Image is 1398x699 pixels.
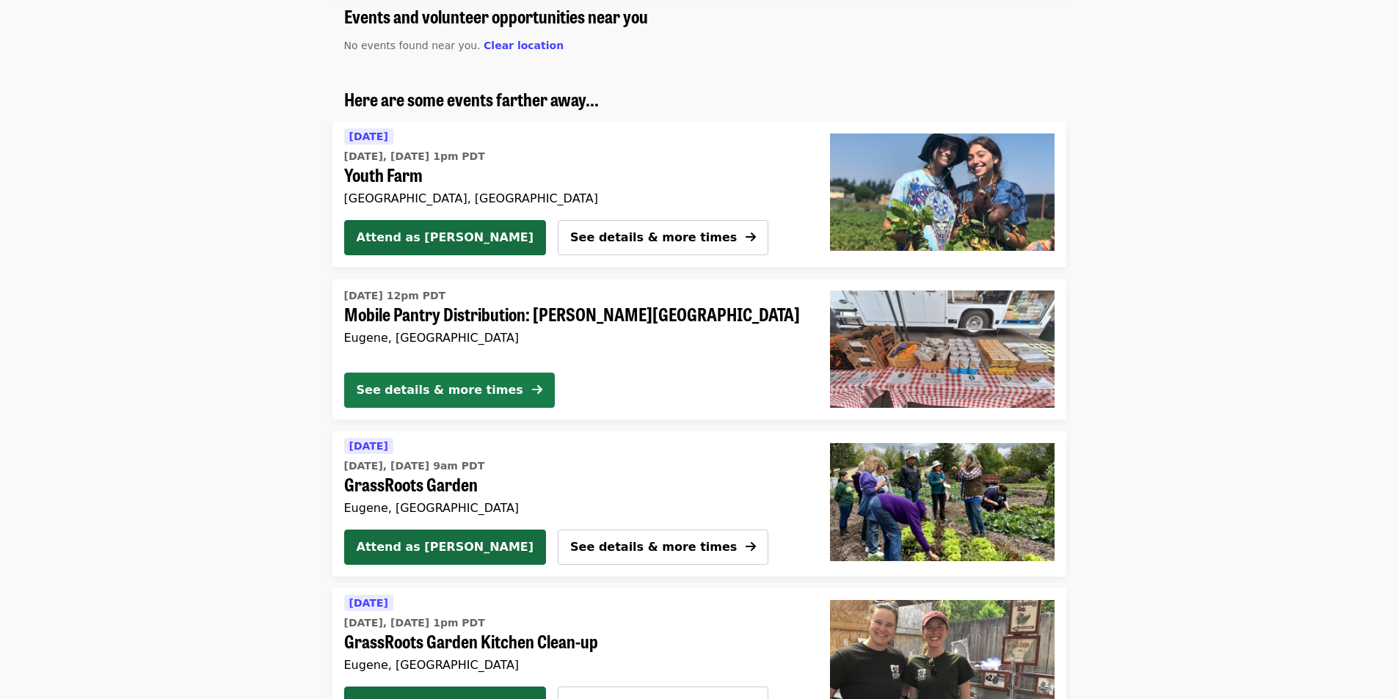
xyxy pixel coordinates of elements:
button: Attend as [PERSON_NAME] [344,530,547,565]
time: [DATE], [DATE] 9am PDT [344,458,485,474]
span: Events and volunteer opportunities near you [344,3,648,29]
div: [GEOGRAPHIC_DATA], [GEOGRAPHIC_DATA] [344,191,795,205]
span: No events found near you. [344,40,481,51]
div: Eugene, [GEOGRAPHIC_DATA] [344,501,795,515]
a: Youth Farm [818,122,1066,267]
a: See details for "Mobile Pantry Distribution: Sheldon Community Center" [332,279,1066,420]
img: Youth Farm organized by FOOD For Lane County [830,133,1055,251]
a: See details for "GrassRoots Garden" [344,437,795,518]
span: Attend as [PERSON_NAME] [357,229,534,246]
i: arrow-right icon [532,383,542,397]
i: arrow-right icon [746,230,756,244]
span: GrassRoots Garden [344,474,795,495]
span: See details & more times [570,230,737,244]
button: Clear location [484,38,564,54]
span: Mobile Pantry Distribution: [PERSON_NAME][GEOGRAPHIC_DATA] [344,304,807,325]
time: [DATE], [DATE] 1pm PDT [344,149,485,164]
a: See details for "GrassRoots Garden Kitchen Clean-up" [344,594,795,675]
time: [DATE] 12pm PDT [344,288,446,304]
button: See details & more times [558,220,768,255]
img: Mobile Pantry Distribution: Sheldon Community Center organized by FOOD For Lane County [830,290,1055,408]
button: See details & more times [558,530,768,565]
button: See details & more times [344,373,555,408]
div: Eugene, [GEOGRAPHIC_DATA] [344,331,807,345]
span: Clear location [484,40,564,51]
div: Eugene, [GEOGRAPHIC_DATA] [344,658,795,672]
div: See details & more times [357,381,523,399]
span: [DATE] [349,131,388,142]
span: See details & more times [570,540,737,554]
span: Attend as [PERSON_NAME] [357,538,534,556]
span: [DATE] [349,597,388,609]
i: arrow-right icon [746,540,756,554]
span: Here are some events farther away... [344,86,599,111]
a: See details for "Youth Farm" [344,128,795,208]
a: GrassRoots Garden [818,431,1066,577]
time: [DATE], [DATE] 1pm PDT [344,615,485,631]
span: GrassRoots Garden Kitchen Clean-up [344,631,795,652]
img: GrassRoots Garden organized by FOOD For Lane County [830,443,1055,560]
span: Youth Farm [344,164,795,186]
button: Attend as [PERSON_NAME] [344,220,547,255]
span: [DATE] [349,440,388,452]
